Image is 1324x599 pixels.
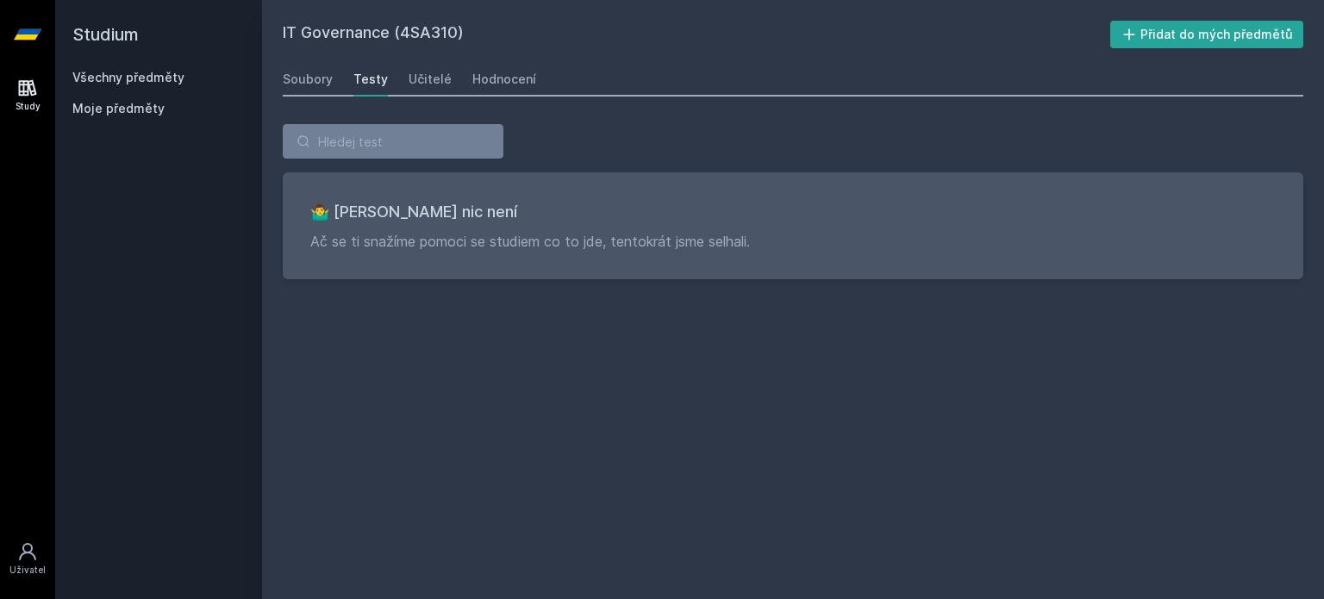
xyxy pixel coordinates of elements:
div: Testy [353,71,388,88]
a: Soubory [283,62,333,97]
div: Uživatel [9,564,46,577]
div: Hodnocení [472,71,536,88]
a: Testy [353,62,388,97]
span: Moje předměty [72,100,165,117]
a: Hodnocení [472,62,536,97]
div: Učitelé [409,71,452,88]
p: Ač se ti snažíme pomoci se studiem co to jde, tentokrát jsme selhali. [310,231,1276,252]
div: Study [16,100,41,113]
h3: 🤷‍♂️ [PERSON_NAME] nic není [310,200,1276,224]
a: Učitelé [409,62,452,97]
a: Uživatel [3,533,52,585]
h2: IT Governance (4SA310) [283,21,1110,48]
a: Všechny předměty [72,70,184,84]
div: Soubory [283,71,333,88]
a: Study [3,69,52,122]
button: Přidat do mých předmětů [1110,21,1304,48]
input: Hledej test [283,124,503,159]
